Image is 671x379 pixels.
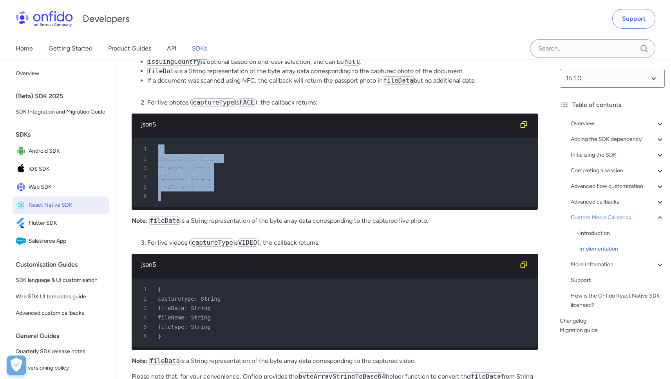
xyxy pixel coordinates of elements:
[135,173,152,182] span: 4
[147,98,538,107] li: For live photos ( is ), the callback returns:
[571,197,665,207] a: Advanced callbacks
[16,257,112,273] div: Customisation Guides
[158,305,211,311] span: fileData: String
[344,58,360,66] code: null
[16,69,106,78] span: Overview
[560,326,665,335] a: Migration guide
[158,314,211,321] span: fileName: String
[577,229,665,238] a: -Introduction
[147,58,201,66] code: issuingCountry
[29,200,106,211] span: React Native SDK
[13,179,109,196] a: IconWeb SDKWeb SDK
[571,135,665,144] a: Adding the SDK dependency
[158,174,211,180] span: fileName: String
[16,38,33,60] a: Home
[16,328,112,344] div: General Guides
[108,38,151,60] a: Product Guides
[571,291,665,310] a: How is the Onfido React Native SDK licensed?
[516,117,532,132] button: Copy code snippet button
[571,150,665,160] a: Initializing the SDK
[571,213,665,222] a: Custom Media Callbacks
[132,357,148,365] strong: Note:
[149,357,180,365] code: fileData
[29,146,106,157] span: Android SDK
[135,294,152,303] span: 2
[7,356,26,375] div: Cookie Preferences
[135,144,152,154] span: 1
[135,303,152,313] span: 3
[141,260,516,269] div: json5
[135,163,152,173] span: 3
[158,146,161,152] span: {
[16,127,112,143] div: SDKs
[16,292,106,301] span: Web SDK UI templates guide
[158,333,161,339] span: }
[560,316,665,326] a: Changelog
[16,164,29,175] img: IconiOS SDK
[577,244,665,254] a: -Implementation
[239,98,255,106] code: FACE
[16,200,29,211] img: IconReact Native SDK
[158,324,211,330] span: fileType: String
[29,164,106,175] span: iOS SDK
[16,146,29,157] img: IconAndroid SDK
[192,98,235,106] code: captureType
[13,197,109,214] a: IconReact Native SDKReact Native SDK
[135,313,152,322] span: 4
[29,182,106,193] span: Web SDK
[13,104,109,120] a: SDK Integration and Migration Guide
[149,217,180,225] code: fileData
[13,66,109,81] a: Overview
[16,363,106,373] span: SDK versioning policy
[49,38,92,60] a: Getting Started
[132,216,538,226] p: is a String representation of the byte array data corresponding to the captured live photo.
[16,182,29,193] img: IconWeb SDK
[141,120,516,129] div: json5
[571,260,665,269] a: More Information
[16,347,106,356] span: Quarterly SDK release notes
[13,143,109,160] a: IconAndroid SDKAndroid SDK
[158,155,221,162] span: captureType: String
[147,238,538,247] li: For live videos ( is ), the callback returns:
[13,289,109,305] a: Web SDK UI templates guide
[577,244,665,254] div: - Implementation
[612,9,655,29] a: Support
[16,309,106,318] span: Advanced custom callbacks
[132,217,148,224] strong: Note:
[560,100,665,110] div: Table of contents
[135,332,152,341] span: 6
[16,11,73,27] img: Onfido Logo
[571,119,665,128] a: Overview
[16,88,112,104] div: (Beta) SDK 2025
[135,182,152,191] span: 5
[147,67,538,76] li: is a String representation of the byte array data corresponding to the captured photo of the docu...
[158,193,161,199] span: }
[158,165,211,171] span: fileData: String
[158,286,161,292] span: {
[7,356,26,375] button: Open Preferences
[158,184,211,190] span: fileType: String
[167,38,176,60] a: API
[13,161,109,178] a: IconiOS SDKiOS SDK
[13,344,109,359] a: Quarterly SDK release notes
[16,218,29,229] img: IconFlutter SDK
[135,154,152,163] span: 2
[192,38,207,60] a: SDKs
[158,296,221,302] span: captureType: String
[571,276,665,285] a: Support
[16,276,106,285] span: SDK language & UI customisation
[147,67,178,75] code: fileData
[571,182,665,191] a: Advanced flow customization
[530,39,655,58] input: Onfido search input field
[191,238,233,247] code: captureType
[132,356,538,366] p: is a String representation of the byte array data corresponding to the captured video.
[135,285,152,294] span: 1
[577,229,665,238] div: - Introduction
